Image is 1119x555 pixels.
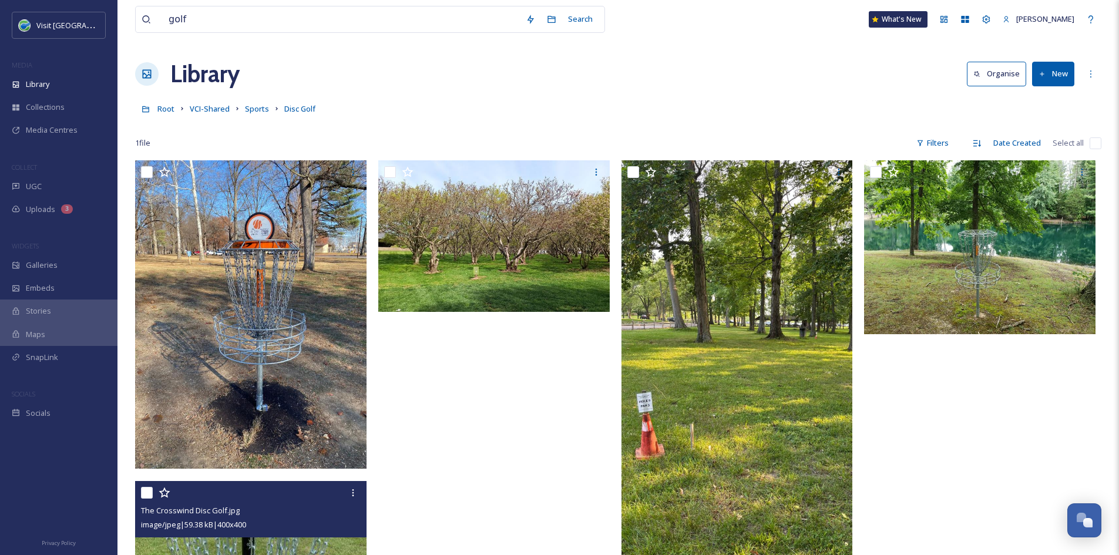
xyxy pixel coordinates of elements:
span: VCI-Shared [190,103,230,114]
a: Privacy Policy [42,535,76,549]
span: Uploads [26,204,55,215]
button: Open Chat [1067,503,1101,537]
span: Disc Golf [284,103,315,114]
span: The Crosswind Disc Golf.jpg [141,505,240,516]
span: COLLECT [12,163,37,171]
a: VCI-Shared [190,102,230,116]
span: Collections [26,102,65,113]
a: [PERSON_NAME] [997,8,1080,31]
img: donner park disc golf.jpg [135,160,367,469]
a: Disc Golf [284,102,315,116]
img: The Lex Disc Golf.jpg [378,160,610,312]
span: Maps [26,329,45,340]
input: Search your library [163,6,520,32]
span: SOCIALS [12,389,35,398]
span: 1 file [135,137,150,149]
span: Sports [245,103,269,114]
img: cvctwitlogo_400x400.jpg [19,19,31,31]
span: Root [157,103,174,114]
div: 3 [61,204,73,214]
span: Socials [26,408,51,419]
button: Organise [967,62,1026,86]
span: Embeds [26,282,55,294]
span: [PERSON_NAME] [1016,14,1074,24]
span: Media Centres [26,125,78,136]
span: SnapLink [26,352,58,363]
span: Privacy Policy [42,539,76,547]
a: Root [157,102,174,116]
span: Galleries [26,260,58,271]
div: Filters [910,132,955,154]
span: image/jpeg | 59.38 kB | 400 x 400 [141,519,246,530]
span: Stories [26,305,51,317]
span: Select all [1053,137,1084,149]
a: Sports [245,102,269,116]
div: Date Created [987,132,1047,154]
span: MEDIA [12,60,32,69]
a: What's New [869,11,928,28]
a: Organise [967,62,1032,86]
span: WIDGETS [12,241,39,250]
a: Library [170,56,240,92]
span: Library [26,79,49,90]
span: UGC [26,181,42,192]
button: New [1032,62,1074,86]
span: Visit [GEOGRAPHIC_DATA] [US_STATE] [36,19,169,31]
img: Ceraland lakeside.jpg [864,160,1096,334]
div: Search [562,8,599,31]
